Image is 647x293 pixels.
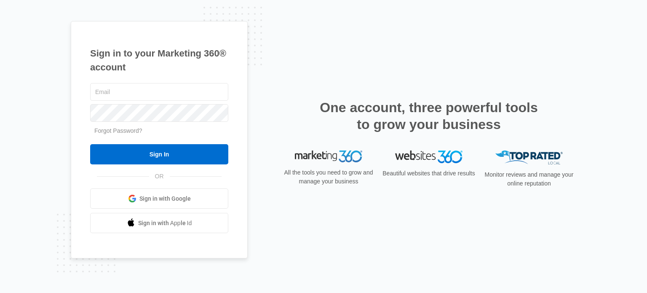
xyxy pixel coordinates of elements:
a: Sign in with Apple Id [90,213,228,233]
p: All the tools you need to grow and manage your business [281,168,376,186]
img: Marketing 360 [295,151,362,162]
h2: One account, three powerful tools to grow your business [317,99,540,133]
span: OR [149,172,170,181]
input: Email [90,83,228,101]
a: Forgot Password? [94,127,142,134]
span: Sign in with Google [139,194,191,203]
img: Top Rated Local [495,151,563,164]
p: Monitor reviews and manage your online reputation [482,170,576,188]
input: Sign In [90,144,228,164]
a: Sign in with Google [90,188,228,209]
h1: Sign in to your Marketing 360® account [90,46,228,74]
p: Beautiful websites that drive results [382,169,476,178]
img: Websites 360 [395,151,463,163]
span: Sign in with Apple Id [138,219,192,228]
